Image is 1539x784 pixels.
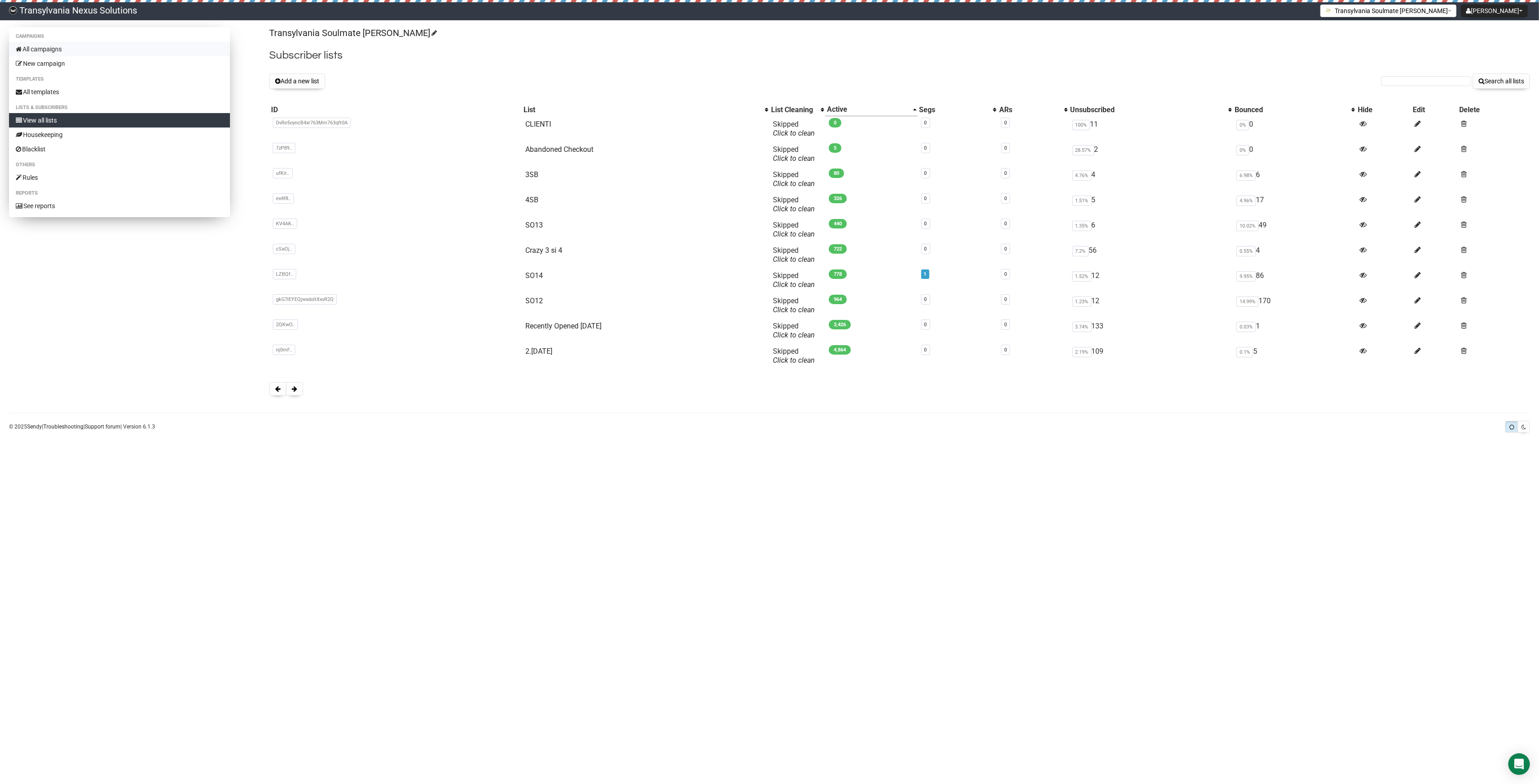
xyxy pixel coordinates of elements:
a: Crazy 3 si 4 [525,246,562,255]
th: Segs: No sort applied, activate to apply an ascending sort [918,103,998,116]
a: View all lists [9,113,230,128]
span: 28.57% [1072,145,1094,155]
th: ID: No sort applied, sorting is disabled [269,103,522,116]
div: Open Intercom Messenger [1508,753,1530,775]
span: 4,864 [829,345,851,355]
img: 1.png [1325,7,1332,14]
span: cSaOj.. [273,244,295,254]
a: 0 [924,246,927,252]
a: Blacklist [9,142,230,156]
span: Skipped [773,322,815,339]
a: 0 [1004,347,1007,353]
a: 0 [1004,145,1007,151]
span: Skipped [773,145,815,163]
a: 0 [1004,120,1007,126]
a: 0 [1004,196,1007,201]
a: Click to clean [773,255,815,264]
div: Active [827,105,909,114]
span: Skipped [773,271,815,289]
a: Click to clean [773,331,815,339]
a: 0 [924,120,927,126]
td: 11 [1069,116,1233,141]
a: 0 [924,296,927,302]
td: 49 [1233,217,1356,242]
p: © 2025 | | | Version 6.1.3 [9,422,155,432]
td: 86 [1233,268,1356,293]
a: Troubleshooting [43,424,83,430]
div: List Cleaning [771,105,816,114]
a: Housekeeping [9,128,230,142]
div: Hide [1358,105,1409,114]
td: 5 [1233,343,1356,369]
td: 4 [1233,242,1356,268]
a: 0 [1004,170,1007,176]
span: nj0mF.. [273,345,295,355]
span: gkG7lEYEQjwxdoltXxvR2Q [273,294,337,305]
th: ARs: No sort applied, activate to apply an ascending sort [997,103,1068,116]
td: 6 [1233,167,1356,192]
li: Templates [9,74,230,85]
td: 170 [1233,293,1356,318]
img: 586cc6b7d8bc403f0c61b981d947c989 [9,6,17,14]
a: 0 [924,196,927,201]
h2: Subscriber lists [269,47,1530,64]
li: Lists & subscribers [9,102,230,113]
td: 109 [1069,343,1233,369]
span: 2.19% [1072,347,1092,357]
div: ARs [999,105,1059,114]
span: Skipped [773,246,815,264]
a: 0 [1004,322,1007,328]
span: 1.35% [1072,221,1092,231]
a: 0 [1004,271,1007,277]
span: 10.02% [1236,221,1259,231]
a: Click to clean [773,356,815,365]
span: 5 [829,143,841,153]
th: Delete: No sort applied, sorting is disabled [1458,103,1530,116]
span: 0.03% [1236,322,1256,332]
span: 4.76% [1072,170,1092,181]
li: Others [9,160,230,170]
a: All campaigns [9,42,230,56]
span: 6.98% [1236,170,1256,181]
a: All templates [9,85,230,99]
a: Click to clean [773,230,815,238]
a: Transylvania Soulmate [PERSON_NAME] [269,27,436,38]
span: LZBQf.. [273,269,296,279]
a: Click to clean [773,179,815,188]
div: Bounced [1235,105,1347,114]
a: 1 [924,271,927,277]
a: SO13 [525,221,543,229]
span: Skipped [773,221,815,238]
span: 326 [829,194,847,203]
div: List [524,105,760,114]
span: 3,426 [829,320,851,329]
span: Skipped [773,347,815,365]
td: 0 [1233,141,1356,167]
span: 0 [829,118,841,128]
a: 0 [924,347,927,353]
td: 4 [1069,167,1233,192]
a: 0 [1004,246,1007,252]
button: Search all lists [1473,73,1530,89]
div: ID [271,105,520,114]
div: Delete [1460,105,1528,114]
td: 5 [1069,192,1233,217]
span: Skipped [773,196,815,213]
td: 133 [1069,318,1233,343]
th: Active: Ascending sort applied, activate to apply a descending sort [825,103,918,116]
span: 964 [829,295,847,304]
a: 3SB [525,170,538,179]
li: Campaigns [9,31,230,42]
a: SO12 [525,296,543,305]
span: 4.96% [1236,196,1256,206]
span: 722 [829,244,847,254]
td: 12 [1069,293,1233,318]
span: 9.95% [1236,271,1256,282]
a: Click to clean [773,305,815,314]
td: 56 [1069,242,1233,268]
span: 7zP89.. [273,143,295,153]
span: 0% [1236,145,1249,155]
a: See reports [9,199,230,213]
th: Edit: No sort applied, sorting is disabled [1411,103,1458,116]
th: List Cleaning: No sort applied, activate to apply an ascending sort [769,103,825,116]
